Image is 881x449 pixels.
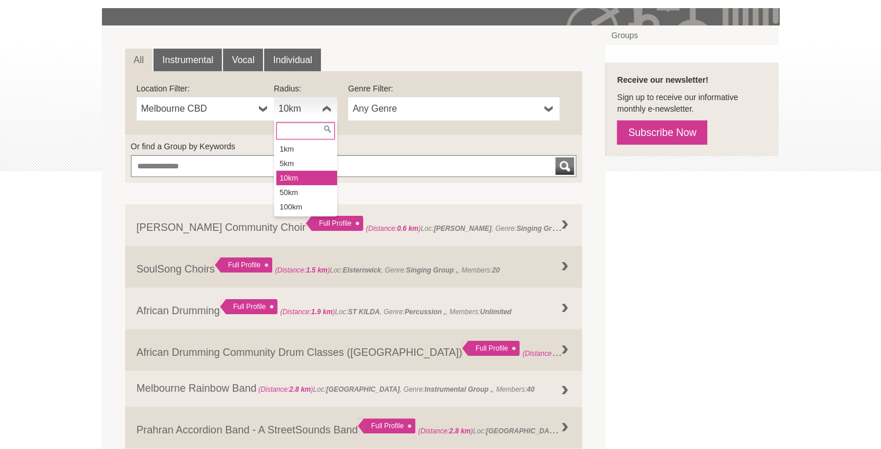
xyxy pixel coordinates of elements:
a: Subscribe Now [617,120,707,145]
strong: 1.5 km [306,266,327,274]
strong: Percussion , [405,308,446,316]
span: (Distance: ) [258,385,313,393]
strong: ST KILDA [348,308,380,316]
li: 100km [276,200,337,214]
span: (Distance: ) [280,308,335,316]
li: 50km [276,185,337,200]
strong: 1.9 km [311,308,332,316]
a: Any Genre [348,97,560,120]
li: 1km [276,142,337,156]
strong: Elsternwick [343,266,381,274]
strong: [PERSON_NAME] [434,225,492,233]
a: All [125,49,153,72]
div: Full Profile [462,341,520,356]
strong: Unlimited [480,308,511,316]
strong: 40 [527,385,534,393]
div: Full Profile [358,418,415,433]
strong: [GEOGRAPHIC_DATA] [486,424,560,436]
a: Melbourne CBD [137,97,274,120]
span: Any Genre [353,102,540,116]
strong: 20 [492,266,500,274]
a: African Drumming Community Drum Classes ([GEOGRAPHIC_DATA]) Full Profile (Distance:1.9 km)Loc:, G... [125,329,583,371]
div: Full Profile [220,299,277,314]
strong: 0.6 km [397,225,418,233]
a: Instrumental [153,49,222,72]
a: African Drumming Full Profile (Distance:1.9 km)Loc:ST KILDA, Genre:Percussion ,, Members:Unlimited [125,288,583,329]
a: Melbourne Rainbow Band (Distance:2.8 km)Loc:[GEOGRAPHIC_DATA], Genre:Instrumental Group ,, Member... [125,371,583,407]
label: Radius: [274,83,337,94]
span: Melbourne CBD [141,102,254,116]
strong: 2.8 km [449,427,470,435]
div: Full Profile [306,216,363,231]
span: (Distance: ) [366,225,421,233]
a: SoulSong Choirs Full Profile (Distance:1.5 km)Loc:Elsternwick, Genre:Singing Group ,, Members:20 [125,246,583,288]
label: Or find a Group by Keywords [131,141,577,152]
label: Location Filter: [137,83,274,94]
span: Loc: , Genre: , Members: [257,385,535,393]
a: Individual [264,49,321,72]
a: Vocal [223,49,263,72]
li: 5km [276,156,337,171]
strong: Instrumental Group , [425,385,492,393]
a: Groups [605,25,778,45]
span: 10km [279,102,317,116]
li: 10km [276,171,337,185]
label: Genre Filter: [348,83,560,94]
p: Sign up to receive our informative monthly e-newsletter. [617,91,767,115]
span: (Distance: ) [418,427,473,435]
a: 10km [274,97,337,120]
div: Full Profile [215,257,272,273]
a: Prahran Accordion Band - A StreetSounds Band Full Profile (Distance:2.8 km)Loc:[GEOGRAPHIC_DATA],... [125,407,583,448]
strong: Singing Group , [517,222,568,233]
strong: Singing Group , [406,266,458,274]
span: Loc: , Genre: , Members: [275,266,500,274]
span: Loc: , Genre: , Members: [418,424,694,436]
span: (Distance: ) [275,266,330,274]
span: (Distance: ) [522,347,577,358]
strong: 2.8 km [289,385,310,393]
strong: Receive our newsletter! [617,75,708,84]
a: [PERSON_NAME] Community Choir Full Profile (Distance:0.6 km)Loc:[PERSON_NAME], Genre:Singing Grou... [125,204,583,246]
span: Loc: , Genre: , [366,222,570,233]
span: Loc: , Genre: , [522,347,683,358]
span: Loc: , Genre: , Members: [280,308,511,316]
strong: [GEOGRAPHIC_DATA] [326,385,400,393]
